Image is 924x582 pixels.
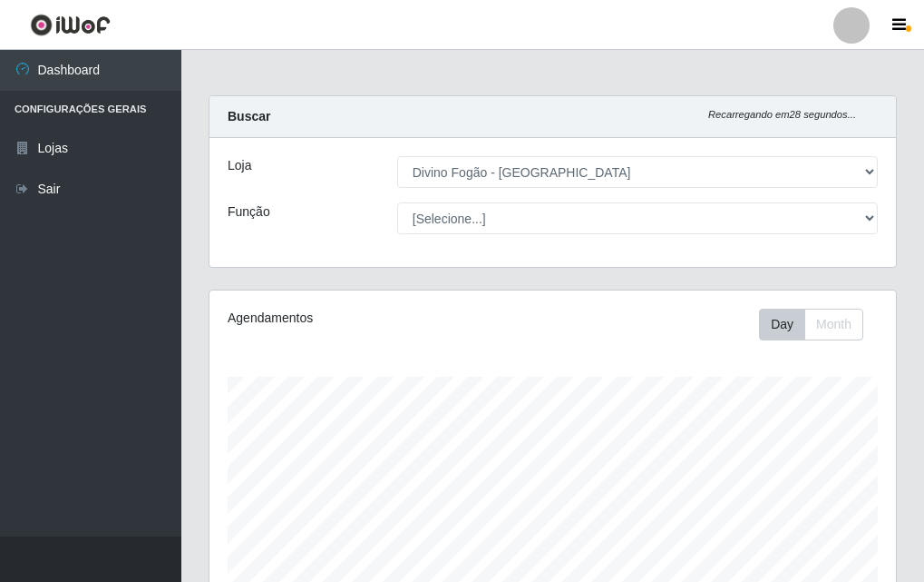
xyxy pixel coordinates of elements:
button: Month [804,309,863,340]
strong: Buscar [228,109,270,123]
i: Recarregando em 28 segundos... [708,109,856,120]
label: Função [228,202,270,222]
div: First group [759,309,863,340]
button: Day [759,309,805,340]
img: CoreUI Logo [30,14,111,36]
div: Agendamentos [228,309,482,328]
label: Loja [228,156,251,175]
div: Toolbar with button groups [759,309,878,340]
